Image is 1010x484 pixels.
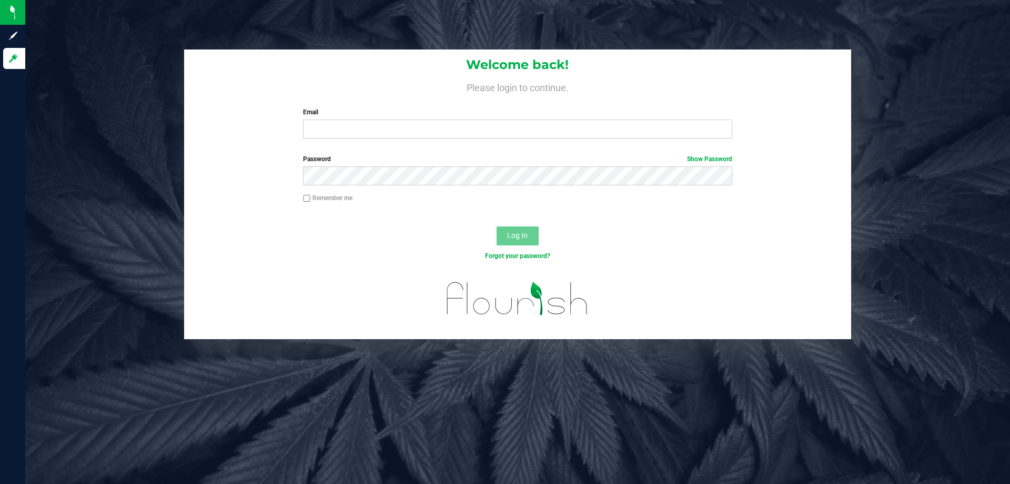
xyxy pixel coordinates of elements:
[184,80,851,93] h4: Please login to continue.
[303,155,331,163] span: Password
[184,58,851,72] h1: Welcome back!
[8,53,18,64] inline-svg: Log in
[485,252,550,260] a: Forgot your password?
[303,107,732,117] label: Email
[497,226,539,245] button: Log In
[434,272,601,325] img: flourish_logo.svg
[507,231,528,240] span: Log In
[687,155,732,163] a: Show Password
[8,31,18,41] inline-svg: Sign up
[303,195,310,202] input: Remember me
[303,193,352,203] label: Remember me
